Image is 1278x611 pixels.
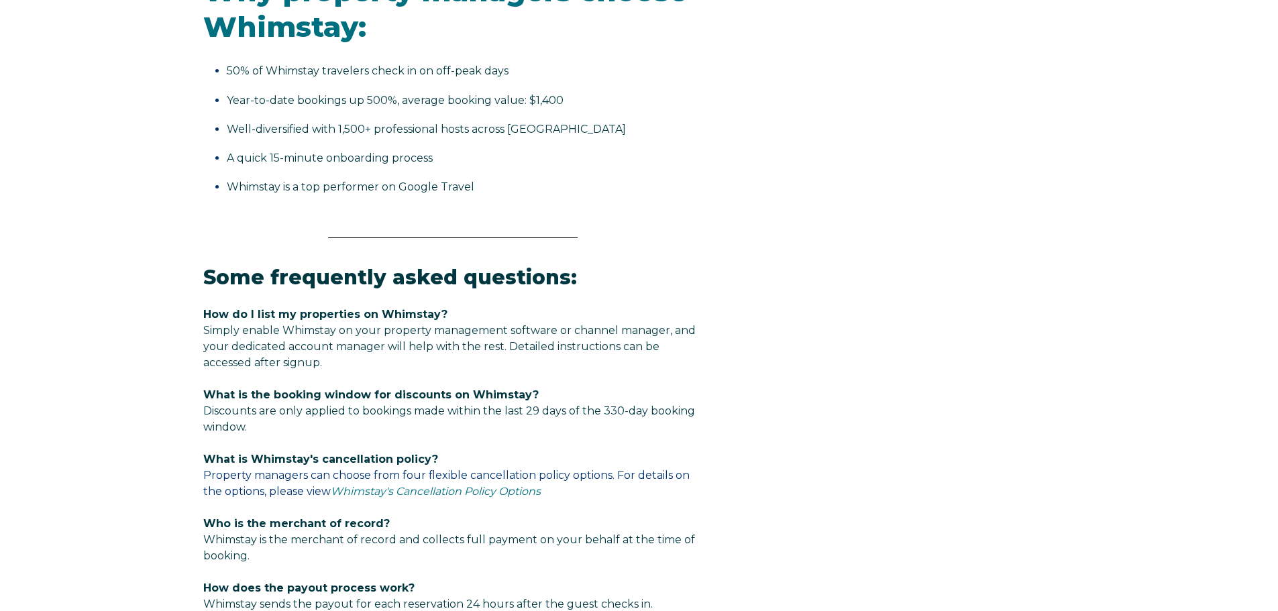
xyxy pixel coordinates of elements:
span: Whimstay is a top performer on Google Travel [227,180,474,193]
span: Whimstay is the merchant of record and collects full payment on your behalf at the time of booking. [203,533,695,562]
span: What is Whimstay's cancellation policy? [203,453,438,465]
span: How do I list my properties on Whimstay? [203,308,447,321]
span: 50% of Whimstay travelers check in on off-peak days [227,64,509,77]
span: A quick 15-minute onboarding process [227,152,433,164]
span: Some frequently asked questions: [203,265,577,290]
a: Whimstay's Cancellation Policy Options [331,485,541,498]
span: Simply enable Whimstay on your property management software or channel manager, and your dedicate... [203,324,696,369]
span: Discounts are only applied to bookings made within the last 29 days of the 330-day booking window. [203,404,695,433]
span: Whimstay sends the payout for each reservation 24 hours after the guest checks in. [203,598,653,610]
span: Year-to-date bookings up 500%, average booking value: $1,400 [227,94,564,107]
span: Who is the merchant of record? [203,517,390,530]
span: Well-diversified with 1,500+ professional hosts across [GEOGRAPHIC_DATA] [227,123,626,135]
p: Property managers can choose from four flexible cancellation policy options. For details on the o... [203,451,702,500]
span: How does the payout process work? [203,581,415,594]
span: What is the booking window for discounts on Whimstay? [203,388,539,401]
